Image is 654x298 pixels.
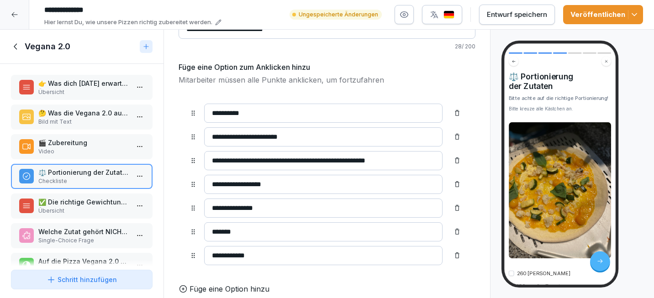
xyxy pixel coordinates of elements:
div: ✅ Die richtige Gewichtung der ZutatenÜbersicht [11,193,153,219]
button: Veröffentlichen [563,5,643,24]
p: Video [38,147,129,156]
p: Single-Choice Frage [38,236,129,245]
p: 👉 Was dich [DATE] erwartet: [38,78,129,88]
div: Bitte kreuze alle Kästchen an. [509,105,611,112]
p: 🎬 Zubereitung [38,138,129,147]
p: Auf die Pizza Vegana 2.0 kommen 120 Gramm gelbe Tomatensauce [38,256,129,266]
p: Füge eine Option hinzu [190,283,269,294]
p: 28 / 200 [179,42,475,51]
p: 🤔 Was die Vegana 2.0 ausmacht [38,108,129,118]
img: gy07a12y2g03ixfr6lokvx4v.png [509,122,611,259]
p: Mitarbeiter müssen alle Punkte anklicken, um fortzufahren [179,74,475,85]
h1: Vegana 2.0 [25,41,70,52]
p: Übersicht [38,207,129,215]
div: 🤔 Was die Vegana 2.0 ausmachtBild mit Text [11,105,153,130]
div: Auf die Pizza Vegana 2.0 kommen 120 Gramm gelbe TomatensauceRichtig oder Falsch [11,253,153,278]
div: 🎬 ZubereitungVideo [11,134,153,159]
p: ✅ Die richtige Gewichtung der Zutaten [38,197,129,207]
div: Veröffentlichen [570,10,636,20]
p: Bitte achte auf die richtige Portionierung! [509,94,611,102]
h5: Füge eine Option zum Anklicken hinzu [179,62,310,73]
div: Schritt hinzufügen [47,275,117,284]
p: Bild mit Text [38,118,129,126]
p: Hier lernst Du, wie unsere Pizzen richtig zubereitet werden. [44,18,212,27]
p: Übersicht [38,88,129,96]
button: Schritt hinzufügen [11,270,153,289]
img: de.svg [443,10,454,19]
p: Ungespeicherte Änderungen [299,10,378,19]
div: ⚖️ Portionierung der ZutatenCheckliste [11,164,153,189]
p: 260 [PERSON_NAME] [517,270,571,277]
div: 👉 Was dich [DATE] erwartet:Übersicht [11,75,153,100]
h4: ⚖️ Portionierung der Zutaten [509,72,611,91]
div: Entwurf speichern [487,10,547,20]
p: 150 g gelbe Tomatensauce [517,283,580,290]
div: Welche Zutat gehört NICHT auf die Pizza Vegana 2.0?Single-Choice Frage [11,223,153,248]
p: Welche Zutat gehört NICHT auf die Pizza Vegana 2.0? [38,227,129,236]
p: Checkliste [38,177,129,185]
p: ⚖️ Portionierung der Zutaten [38,167,129,177]
button: Entwurf speichern [479,5,555,25]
